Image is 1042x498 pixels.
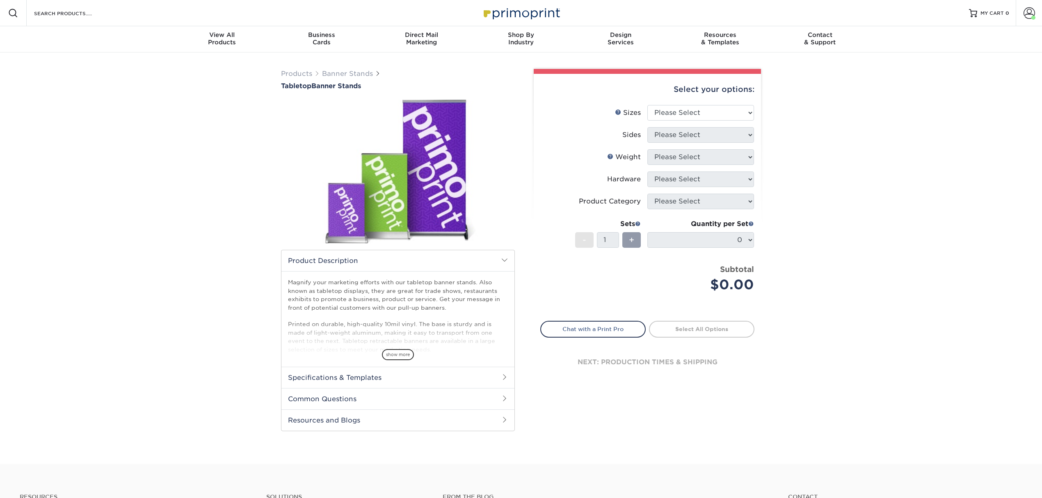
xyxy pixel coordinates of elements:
strong: Subtotal [720,265,754,274]
span: Design [571,31,670,39]
input: SEARCH PRODUCTS..... [33,8,113,18]
a: Resources& Templates [670,26,770,53]
div: Hardware [607,174,641,184]
div: Sides [622,130,641,140]
div: Sets [575,219,641,229]
a: Chat with a Print Pro [540,321,646,337]
h2: Common Questions [281,388,514,409]
a: Contact& Support [770,26,870,53]
a: Shop ByIndustry [471,26,571,53]
div: Quantity per Set [647,219,754,229]
div: Weight [607,152,641,162]
div: & Support [770,31,870,46]
span: - [583,234,586,246]
span: Shop By [471,31,571,39]
div: Industry [471,31,571,46]
a: Products [281,70,312,78]
img: Tabletop 01 [281,91,515,252]
div: Products [172,31,272,46]
a: DesignServices [571,26,670,53]
div: Product Category [579,196,641,206]
span: Contact [770,31,870,39]
div: & Templates [670,31,770,46]
a: Select All Options [649,321,754,337]
span: Tabletop [281,82,311,90]
a: View AllProducts [172,26,272,53]
img: Primoprint [480,4,562,22]
div: Services [571,31,670,46]
h2: Specifications & Templates [281,367,514,388]
span: + [629,234,634,246]
span: MY CART [980,10,1004,17]
span: Business [272,31,372,39]
a: TabletopBanner Stands [281,82,515,90]
a: Banner Stands [322,70,373,78]
div: Select your options: [540,74,754,105]
a: BusinessCards [272,26,372,53]
h2: Product Description [281,250,514,271]
div: Marketing [372,31,471,46]
div: Sizes [615,108,641,118]
span: Resources [670,31,770,39]
div: $0.00 [654,275,754,295]
h2: Resources and Blogs [281,409,514,431]
span: show more [382,349,414,360]
p: Magnify your marketing efforts with our tabletop banner stands. Also known as tabletop displays, ... [288,278,508,354]
h1: Banner Stands [281,82,515,90]
span: 0 [1005,10,1009,16]
span: Direct Mail [372,31,471,39]
div: Cards [272,31,372,46]
span: View All [172,31,272,39]
a: Direct MailMarketing [372,26,471,53]
div: next: production times & shipping [540,338,754,387]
